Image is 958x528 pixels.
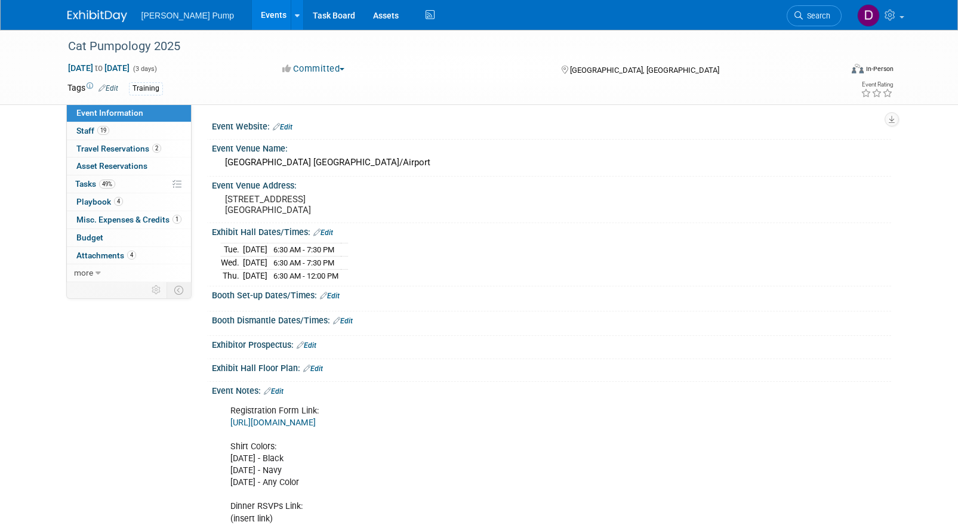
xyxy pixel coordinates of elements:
span: Travel Reservations [76,144,161,153]
a: Edit [297,341,316,350]
div: Exhibit Hall Dates/Times: [212,223,891,239]
span: Event Information [76,108,143,118]
a: Edit [98,84,118,92]
a: Attachments4 [67,247,191,264]
span: [PERSON_NAME] Pump [141,11,235,20]
a: Tasks49% [67,175,191,193]
a: more [67,264,191,282]
span: Asset Reservations [76,161,147,171]
span: to [93,63,104,73]
span: (3 days) [132,65,157,73]
div: Exhibit Hall Floor Plan: [212,359,891,375]
span: 6:30 AM - 7:30 PM [273,258,334,267]
button: Committed [278,63,349,75]
div: [GEOGRAPHIC_DATA] [GEOGRAPHIC_DATA]/Airport [221,153,882,172]
span: Budget [76,233,103,242]
div: Event Format [771,62,894,80]
span: 6:30 AM - 12:00 PM [273,271,338,280]
td: [DATE] [243,269,267,282]
div: Event Venue Address: [212,177,891,192]
pre: [STREET_ADDRESS] [GEOGRAPHIC_DATA] [225,194,482,215]
div: Booth Dismantle Dates/Times: [212,311,891,327]
a: Event Information [67,104,191,122]
a: Staff19 [67,122,191,140]
td: [DATE] [243,243,267,257]
a: Travel Reservations2 [67,140,191,158]
span: 19 [97,126,109,135]
td: Personalize Event Tab Strip [146,282,167,298]
span: 6:30 AM - 7:30 PM [273,245,334,254]
div: Event Notes: [212,382,891,397]
td: [DATE] [243,257,267,270]
div: Booth Set-up Dates/Times: [212,286,891,302]
span: Misc. Expenses & Credits [76,215,181,224]
span: 4 [127,251,136,260]
img: ExhibitDay [67,10,127,22]
span: Tasks [75,179,115,189]
a: Budget [67,229,191,246]
img: Del Ritz [857,4,880,27]
a: Edit [333,317,353,325]
span: [GEOGRAPHIC_DATA], [GEOGRAPHIC_DATA] [570,66,719,75]
img: Format-Inperson.png [852,64,864,73]
a: Edit [320,292,340,300]
td: Tags [67,82,118,95]
a: [URL][DOMAIN_NAME] [230,418,316,428]
a: Edit [273,123,292,131]
a: Playbook4 [67,193,191,211]
div: Training [129,82,163,95]
span: more [74,268,93,277]
div: Cat Pumpology 2025 [64,36,824,57]
td: Tue. [221,243,243,257]
div: In-Person [865,64,894,73]
td: Toggle Event Tabs [167,282,191,298]
td: Thu. [221,269,243,282]
a: Edit [303,365,323,373]
span: 2 [152,144,161,153]
div: Exhibitor Prospectus: [212,336,891,351]
span: Staff [76,126,109,135]
div: Event Rating [861,82,893,88]
a: Edit [264,387,284,396]
span: 49% [99,180,115,189]
span: Search [803,11,830,20]
td: Wed. [221,257,243,270]
a: Edit [313,229,333,237]
a: Search [787,5,842,26]
a: Misc. Expenses & Credits1 [67,211,191,229]
div: Event Venue Name: [212,140,891,155]
span: [DATE] [DATE] [67,63,130,73]
div: Event Website: [212,118,891,133]
span: Playbook [76,197,123,206]
span: 4 [114,197,123,206]
span: 1 [172,215,181,224]
a: Asset Reservations [67,158,191,175]
span: Attachments [76,251,136,260]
